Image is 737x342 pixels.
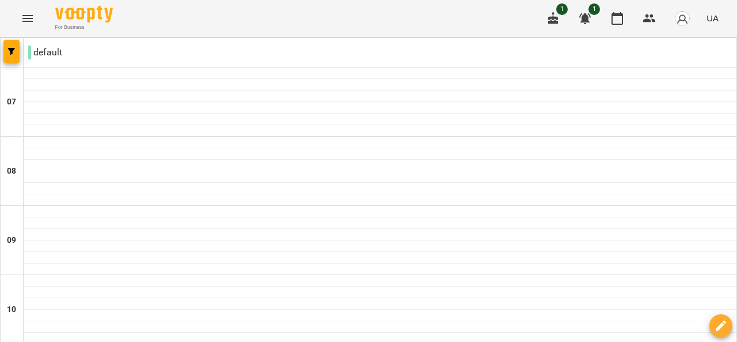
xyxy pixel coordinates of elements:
button: UA [702,7,723,29]
button: Menu [14,5,41,32]
p: default [28,46,62,59]
img: Voopty Logo [55,6,113,22]
span: UA [706,12,719,24]
img: avatar_s.png [674,10,690,27]
h6: 10 [7,303,16,316]
span: For Business [55,24,113,31]
h6: 09 [7,234,16,247]
h6: 08 [7,165,16,178]
h6: 07 [7,96,16,108]
span: 1 [588,3,600,15]
span: 1 [556,3,568,15]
